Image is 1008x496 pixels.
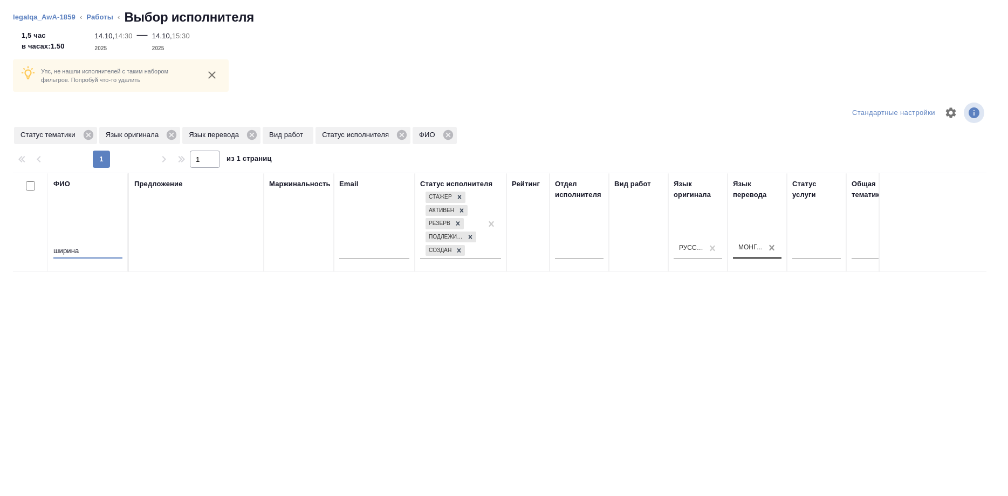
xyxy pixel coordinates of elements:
h2: Выбор исполнителя [124,9,254,26]
p: Язык перевода [189,130,243,140]
p: Статус тематики [20,130,79,140]
div: Email [339,179,358,189]
div: Рейтинг [512,179,540,189]
div: Русский [679,243,704,253]
div: Стажер [426,192,454,203]
div: Язык оригинала [99,127,181,144]
p: Упс, не нашли исполнителей с таким набором фильтров. Попробуй что-то удалить [41,67,195,84]
div: Общая тематика [852,179,900,200]
div: Язык перевода [733,179,781,200]
div: Активен [426,205,456,216]
div: Статус услуги [792,179,841,200]
p: 15:30 [172,32,190,40]
button: close [204,67,220,83]
div: split button [849,105,938,121]
li: ‹ [118,12,120,23]
div: Статус исполнителя [316,127,410,144]
p: 1,5 час [22,30,65,41]
p: Язык оригинала [106,130,163,140]
div: Вид работ [614,179,651,189]
span: Посмотреть информацию [964,103,986,123]
p: 14:30 [114,32,132,40]
div: Создан [426,245,453,256]
div: ФИО [413,127,457,144]
div: Язык перевода [182,127,260,144]
p: Статус исполнителя [322,130,393,140]
div: Резерв [426,218,452,229]
div: Подлежит внедрению [426,232,464,243]
span: из 1 страниц [227,152,272,168]
span: Настроить таблицу [938,100,964,126]
div: Стажер, Активен, Резерв, Подлежит внедрению, Создан [424,230,477,244]
div: Стажер, Активен, Резерв, Подлежит внедрению, Создан [424,244,466,257]
div: Стажер, Активен, Резерв, Подлежит внедрению, Создан [424,204,469,218]
p: 14.10, [95,32,115,40]
div: Маржинальность [269,179,331,189]
div: ФИО [53,179,70,189]
div: Язык оригинала [674,179,722,200]
li: ‹ [80,12,82,23]
div: Предложение [134,179,183,189]
p: 14.10, [152,32,172,40]
p: ФИО [419,130,439,140]
div: Статус тематики [14,127,97,144]
div: Статус исполнителя [420,179,492,189]
p: Вид работ [269,130,307,140]
div: Монгольский [738,243,763,253]
div: Стажер, Активен, Резерв, Подлежит внедрению, Создан [424,217,465,230]
a: legalqa_AwA-1859 [13,13,76,21]
nav: breadcrumb [13,9,995,26]
div: — [137,26,148,54]
a: Работы [86,13,113,21]
div: Стажер, Активен, Резерв, Подлежит внедрению, Создан [424,191,467,204]
div: Отдел исполнителя [555,179,604,200]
